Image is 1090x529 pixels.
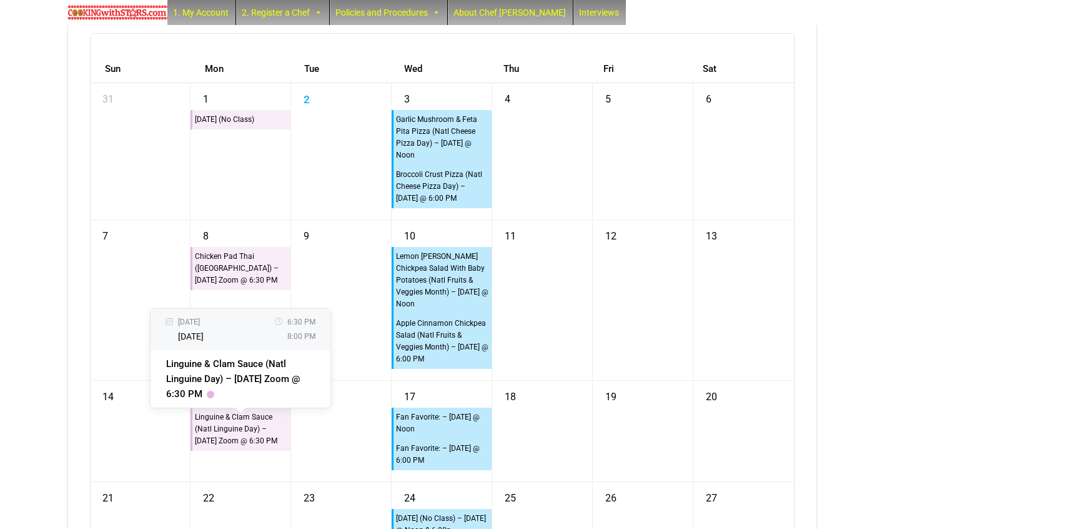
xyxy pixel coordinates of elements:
td: September 11, 2025 [492,220,593,381]
td: August 31, 2025 [91,83,191,220]
div: Chicken Pad Thai ([GEOGRAPHIC_DATA]) – [DATE] Zoom @ 6:30 PM [194,250,289,287]
a: Chicken Pad Thai ([GEOGRAPHIC_DATA]) – [DATE] Zoom @ 6:30 PM [191,247,290,290]
td: September 13, 2025 [693,220,794,381]
td: September 18, 2025 [492,381,593,482]
img: Chef Paula's Cooking With Stars [67,5,167,20]
a: September 20, 2025 [700,381,723,407]
td: September 3, 2025 [392,83,492,220]
a: September 23, 2025 [297,482,321,508]
div: Broccoli Crust Pizza (Natl Cheese Pizza Day) – [DATE] @ 6:00 PM [395,168,490,205]
a: September 22, 2025 [197,482,220,508]
span: 6:30 PM [287,315,315,330]
a: September 14, 2025 [97,381,121,407]
td: September 10, 2025 [392,220,492,381]
td: September 9, 2025 [291,220,392,381]
span: 8:00 PM [287,330,315,344]
td: September 5, 2025 [593,83,693,220]
a: September 8, 2025 [197,220,215,246]
td: September 14, 2025 [91,381,191,482]
a: Saturday [700,59,719,79]
td: September 2, 2025 [291,83,392,220]
a: September 25, 2025 [498,482,522,508]
td: September 7, 2025 [91,220,191,381]
td: September 16, 2025 [291,381,392,482]
div: Apple Cinnamon Chickpea Salad (Natl Fruits & Veggies Month) – [DATE] @ 6:00 PM [395,317,490,366]
a: September 3, 2025 [398,83,416,109]
span: [DATE] [178,330,204,344]
a: September 11, 2025 [498,220,522,246]
a: September 18, 2025 [498,381,522,407]
a: Garlic Mushroom & Feta Pita Pizza (Natl Cheese Pizza Day) – [DATE] @ Noon [392,110,492,165]
a: Linguine & Clam Sauce (Natl Linguine Day) – [DATE] Zoom @ 6:30 PM [166,358,300,400]
a: Broccoli Crust Pizza (Natl Cheese Pizza Day) – [DATE] @ 6:00 PM [392,165,492,208]
a: September 13, 2025 [700,220,723,246]
td: September 6, 2025 [693,83,794,220]
a: Monday [202,59,226,79]
td: September 1, 2025 [191,83,291,220]
a: Tuesday [302,59,322,79]
a: September 27, 2025 [700,482,723,508]
a: September 7, 2025 [97,220,115,246]
td: September 12, 2025 [593,220,693,381]
a: Friday [601,59,617,79]
a: Lemon [PERSON_NAME] Chickpea Salad With Baby Potatoes (Natl Fruits & Veggies Month) – [DATE] @ Noon [392,247,492,314]
a: Fan Favorite: – [DATE] @ Noon [392,408,492,439]
a: September 17, 2025 [398,381,422,407]
a: Fan Favorite: – [DATE] @ 6:00 PM [392,439,492,470]
a: Sunday [103,59,124,79]
a: Linguine & Clam Sauce (Natl Linguine Day) – [DATE] Zoom @ 6:30 PM [191,408,290,451]
div: Linguine & Clam Sauce (Natl Linguine Day) – [DATE] Zoom @ 6:30 PM [194,411,289,448]
div: Lemon [PERSON_NAME] Chickpea Salad With Baby Potatoes (Natl Fruits & Veggies Month) – [DATE] @ Noon [395,250,490,311]
a: September 2, 2025 [297,83,316,109]
a: September 5, 2025 [599,83,617,109]
a: September 26, 2025 [599,482,623,508]
a: Thursday [501,59,522,79]
div: Garlic Mushroom & Feta Pita Pizza (Natl Cheese Pizza Day) – [DATE] @ Noon [395,113,490,162]
a: September 12, 2025 [599,220,623,246]
a: [DATE] (No Class) [191,110,290,129]
td: September 20, 2025 [693,381,794,482]
a: September 9, 2025 [297,220,315,246]
a: Apple Cinnamon Chickpea Salad (Natl Fruits & Veggies Month) – [DATE] @ 6:00 PM [392,314,492,369]
td: September 4, 2025 [492,83,593,220]
a: August 31, 2025 [97,83,121,109]
td: September 15, 2025 [191,381,291,482]
span: [DATE] [178,315,204,330]
td: September 17, 2025 [392,381,492,482]
a: September 1, 2025 [197,83,215,109]
a: September 21, 2025 [97,482,121,508]
a: Wednesday [402,59,425,79]
div: Fan Favorite: – [DATE] @ 6:00 PM [395,442,490,467]
div: [DATE] (No Class) [194,113,255,126]
a: September 4, 2025 [498,83,517,109]
a: September 19, 2025 [599,381,623,407]
div: Fan Favorite: – [DATE] @ Noon [395,411,490,436]
a: September 6, 2025 [700,83,718,109]
a: September 24, 2025 [398,482,422,508]
a: September 10, 2025 [398,220,422,246]
td: September 19, 2025 [593,381,693,482]
td: September 8, 2025 [191,220,291,381]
